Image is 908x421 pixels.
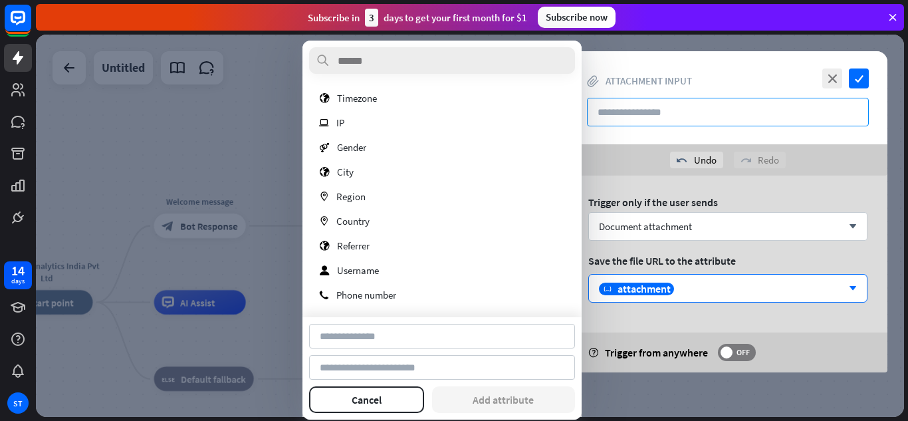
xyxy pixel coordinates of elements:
span: Trigger from anywhere [605,346,708,359]
button: Add attribute [432,386,576,413]
button: Cancel [309,386,424,413]
span: Referrer [337,239,370,252]
span: Region [336,190,366,203]
span: City [337,166,354,178]
i: arrow_down [842,223,857,231]
span: Username [337,264,379,277]
i: close [822,69,842,88]
i: undo [677,155,687,166]
span: Phone number [336,289,396,301]
div: Subscribe in days to get your first month for $1 [308,9,527,27]
i: block_attachment [587,75,599,87]
span: Timezone [337,92,377,104]
span: attachment [618,282,671,295]
i: check [849,69,869,88]
i: help [588,348,598,358]
i: ip [319,118,329,128]
div: Redo [734,152,786,168]
span: Country [336,215,370,227]
span: Document attachment [599,220,692,233]
div: 3 [365,9,378,27]
a: 14 days [4,261,32,289]
i: globe [319,167,330,177]
div: Trigger only if the user sends [588,196,867,209]
i: marker [319,192,329,202]
i: marker [319,216,329,226]
div: days [11,277,25,286]
i: gender [319,142,330,152]
span: IP [336,116,344,129]
div: ST [7,392,29,414]
i: phone [319,290,329,300]
i: variable [604,285,612,293]
i: redo [740,155,751,166]
span: Gender [337,141,366,154]
i: globe [319,93,330,103]
div: Subscribe now [538,7,616,28]
button: Open LiveChat chat widget [11,5,51,45]
span: Attachment input [606,74,692,87]
i: arrow_down [842,285,857,293]
i: user [319,265,330,275]
i: globe [319,241,330,251]
div: Save the file URL to the attribute [588,254,867,267]
span: OFF [733,347,753,358]
div: 14 [11,265,25,277]
div: Undo [670,152,723,168]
